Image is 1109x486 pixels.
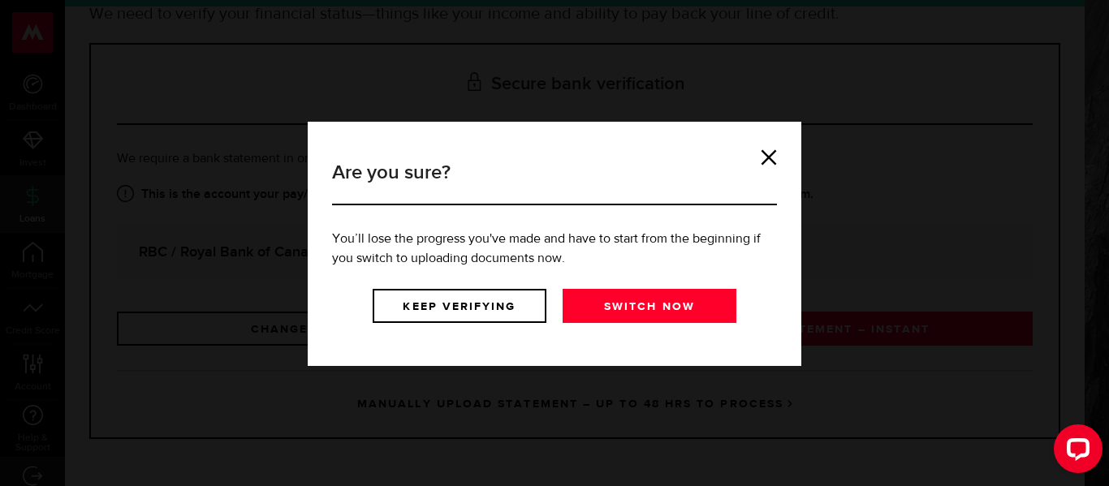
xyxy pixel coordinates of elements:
p: You’ll lose the progress you've made and have to start from the beginning if you switch to upload... [332,230,777,269]
iframe: LiveChat chat widget [1041,418,1109,486]
a: Keep verifying [373,289,546,323]
h3: Are you sure? [332,158,777,205]
a: Switch now [563,289,736,323]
